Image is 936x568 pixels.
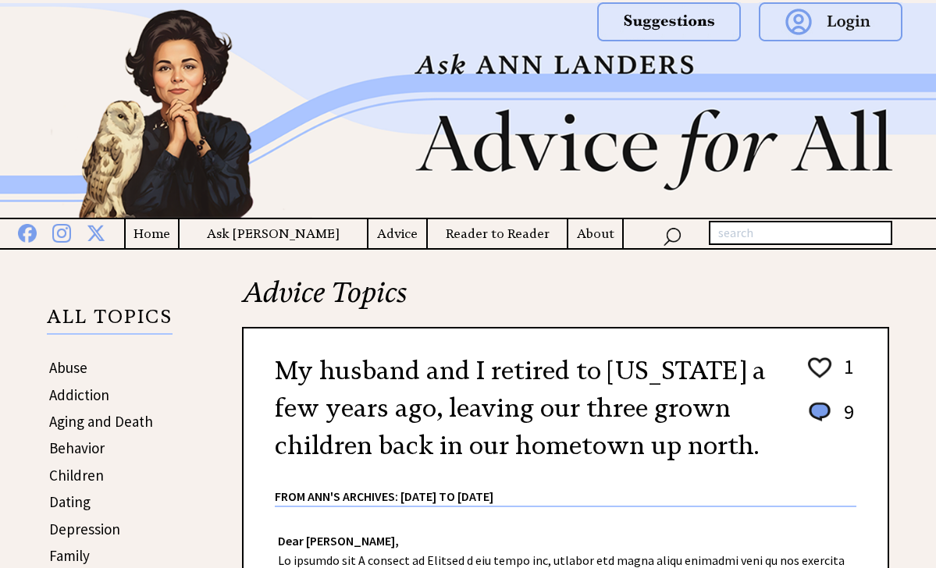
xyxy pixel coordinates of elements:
[52,221,71,243] img: instagram%20blue.png
[275,352,778,464] h2: My husband and I retired to [US_STATE] a few years ago, leaving our three grown children back in ...
[597,2,741,41] img: suggestions.png
[49,546,90,565] a: Family
[806,399,834,424] img: message_round%201.png
[47,308,173,335] p: ALL TOPICS
[87,221,105,242] img: x%20blue.png
[49,520,120,538] a: Depression
[368,224,426,243] a: Advice
[709,221,892,246] input: search
[428,224,567,243] a: Reader to Reader
[49,385,109,404] a: Addiction
[663,224,682,247] img: search_nav.png
[759,2,902,41] img: login.png
[180,224,367,243] a: Ask [PERSON_NAME]
[126,224,178,243] a: Home
[806,354,834,382] img: heart_outline%201.png
[49,492,91,511] a: Dating
[278,533,399,548] strong: Dear [PERSON_NAME],
[836,399,855,440] td: 9
[49,358,87,377] a: Abuse
[49,466,104,485] a: Children
[275,464,856,506] div: From Ann's Archives: [DATE] to [DATE]
[49,438,105,457] a: Behavior
[242,274,889,327] h2: Advice Topics
[18,221,37,243] img: facebook%20blue.png
[568,224,622,243] a: About
[49,412,153,431] a: Aging and Death
[836,353,855,397] td: 1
